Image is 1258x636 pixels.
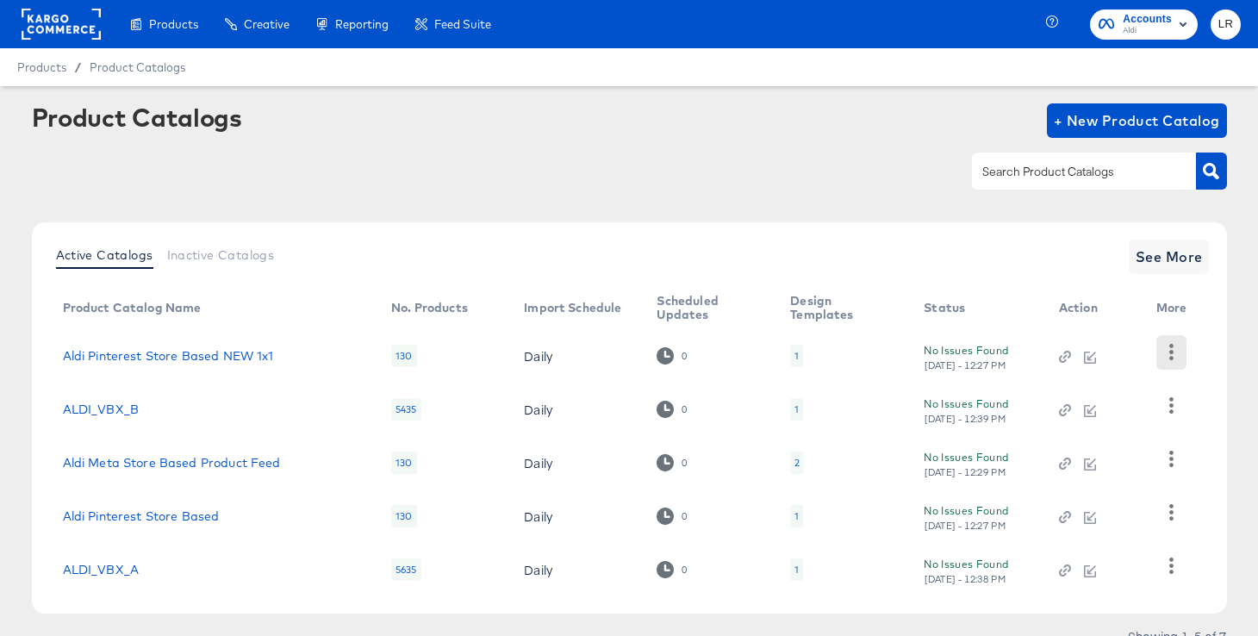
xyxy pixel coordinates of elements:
[790,345,803,367] div: 1
[63,402,140,416] a: ALDI_VBX_B
[657,561,687,577] div: 0
[434,17,491,31] span: Feed Suite
[681,457,688,469] div: 0
[910,288,1045,329] th: Status
[391,452,416,474] div: 130
[657,347,687,364] div: 0
[391,558,421,581] div: 5635
[32,103,242,131] div: Product Catalogs
[681,350,688,362] div: 0
[149,17,198,31] span: Products
[1136,245,1203,269] span: See More
[1045,288,1143,329] th: Action
[391,345,416,367] div: 130
[1054,109,1220,133] span: + New Product Catalog
[681,564,688,576] div: 0
[63,456,281,470] a: Aldi Meta Store Based Product Feed
[979,162,1162,182] input: Search Product Catalogs
[510,543,643,596] td: Daily
[56,248,153,262] span: Active Catalogs
[510,383,643,436] td: Daily
[17,60,66,74] span: Products
[790,505,803,527] div: 1
[1123,10,1172,28] span: Accounts
[391,505,416,527] div: 130
[244,17,290,31] span: Creative
[391,301,468,315] div: No. Products
[657,508,687,524] div: 0
[794,509,799,523] div: 1
[335,17,389,31] span: Reporting
[681,403,688,415] div: 0
[90,60,185,74] a: Product Catalogs
[790,558,803,581] div: 1
[1143,288,1208,329] th: More
[790,294,889,321] div: Design Templates
[510,436,643,489] td: Daily
[63,349,274,363] a: Aldi Pinterest Store Based NEW 1x1
[794,563,799,577] div: 1
[391,398,421,421] div: 5435
[681,510,688,522] div: 0
[510,329,643,383] td: Daily
[1090,9,1198,40] button: AccountsAldi
[794,456,800,470] div: 2
[794,349,799,363] div: 1
[790,398,803,421] div: 1
[63,509,220,523] a: Aldi Pinterest Store Based
[1129,240,1210,274] button: See More
[1218,15,1234,34] span: LR
[1123,24,1172,38] span: Aldi
[657,294,756,321] div: Scheduled Updates
[1211,9,1241,40] button: LR
[63,301,202,315] div: Product Catalog Name
[1047,103,1227,138] button: + New Product Catalog
[524,301,621,315] div: Import Schedule
[657,454,687,471] div: 0
[510,489,643,543] td: Daily
[790,452,804,474] div: 2
[657,401,687,417] div: 0
[66,60,90,74] span: /
[167,248,275,262] span: Inactive Catalogs
[63,563,140,577] a: ALDI_VBX_A
[794,402,799,416] div: 1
